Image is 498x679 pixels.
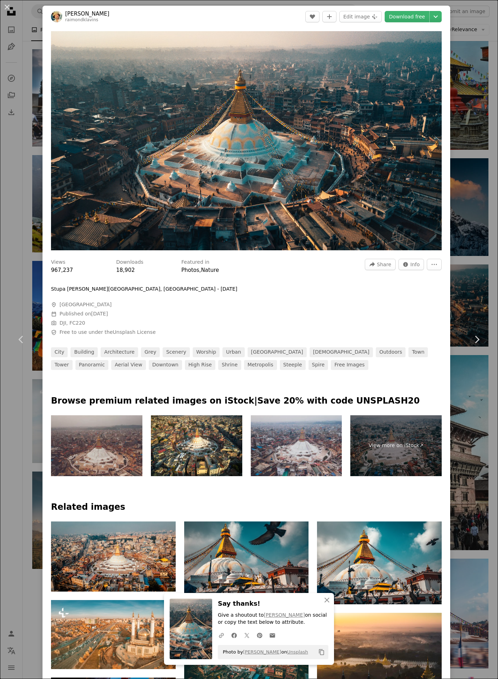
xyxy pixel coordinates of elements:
span: Photo by on [219,646,308,658]
a: Share over email [266,628,279,642]
span: [GEOGRAPHIC_DATA] [60,301,112,308]
a: shrine [218,360,241,370]
a: Share on Pinterest [253,628,266,642]
button: More Actions [427,259,442,270]
span: Share [377,259,391,270]
button: Choose download size [430,11,442,22]
span: Free to use under the [60,329,156,336]
h3: Views [51,259,66,266]
a: people walking on yellow and white concrete building under blue sky during daytime [184,560,309,566]
button: Edit image [339,11,382,22]
a: white and brown buildings during golden hour [317,651,442,657]
span: 18,902 [116,267,135,273]
a: steeple [280,360,306,370]
img: aerial view of city buildings during daytime [51,31,442,250]
a: Unsplash License [113,329,155,335]
button: Zoom in on this image [51,31,442,250]
a: View more on iStock↗ [350,415,442,476]
a: architecture [101,347,138,357]
a: people walking on yellow and white concrete building under blue sky during daytime [317,560,442,566]
p: Give a shoutout to on social or copy the text below to attribute. [218,612,328,626]
a: outdoors [376,347,406,357]
a: raimondklavins [65,17,98,22]
a: Share on Twitter [240,628,253,642]
a: tower [51,360,73,370]
img: Go to Raimond Klavins's profile [51,11,62,22]
a: Next [455,306,498,373]
a: [PERSON_NAME] [264,612,305,618]
img: Stupa temple Bodhnath Kathmandu, Nepal from air October 12 2018 [251,415,342,476]
button: Like [305,11,319,22]
a: panoramic [75,360,108,370]
a: metropolis [244,360,277,370]
a: Share on Facebook [228,628,240,642]
a: [PERSON_NAME] [65,10,109,17]
p: Stupa [PERSON_NAME][GEOGRAPHIC_DATA], [GEOGRAPHIC_DATA] - [DATE] [51,286,237,293]
a: Aerial view of islamic mosque near a busy highway in Ufa. Sights and popular cities of Russia. [51,631,176,638]
a: Free images [331,360,368,370]
h3: Downloads [116,259,143,266]
h4: Related images [51,502,442,513]
img: Aerial view of islamic mosque near a busy highway in Ufa. Sights and popular cities of Russia. [51,600,176,669]
a: scenery [163,347,190,357]
button: Stats about this image [398,259,424,270]
a: building [70,347,98,357]
img: aerial view of city buildings during daytime [51,521,176,592]
p: Browse premium related images on iStock | Save 20% with code UNSPLASH20 [51,395,442,407]
span: 967,237 [51,267,73,273]
time: January 25, 2021 at 1:08:43 AM GMT+5:30 [91,311,108,316]
img: people walking on yellow and white concrete building under blue sky during daytime [317,521,442,604]
img: Stupa temple Bodhnath Kathmandu, Nepal from air October 12 2018 [51,415,142,476]
span: Info [411,259,420,270]
a: town [408,347,428,357]
span: , [199,267,201,273]
a: grey [141,347,160,357]
img: Bodnath Stupa from drone point of view, Kathmandu [151,415,242,476]
a: [PERSON_NAME] [243,649,281,655]
a: Unsplash [287,649,308,655]
a: urban [222,347,244,357]
span: Published on [60,311,108,316]
h3: Say thanks! [218,599,328,609]
a: downtown [149,360,182,370]
a: city [51,347,68,357]
a: [GEOGRAPHIC_DATA] [248,347,307,357]
button: DJI, FC220 [60,320,85,327]
a: aerial view of city buildings during daytime [51,553,176,559]
a: spire [309,360,328,370]
a: aerial view [111,360,146,370]
a: Photos [181,267,199,273]
button: Share this image [365,259,395,270]
a: Download free [385,11,429,22]
h3: Featured in [181,259,209,266]
img: people walking on yellow and white concrete building under blue sky during daytime [184,521,309,604]
button: Copy to clipboard [316,646,328,658]
a: [DEMOGRAPHIC_DATA] [310,347,373,357]
button: Add to Collection [322,11,336,22]
a: high rise [185,360,215,370]
a: Nature [201,267,219,273]
a: worship [193,347,220,357]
